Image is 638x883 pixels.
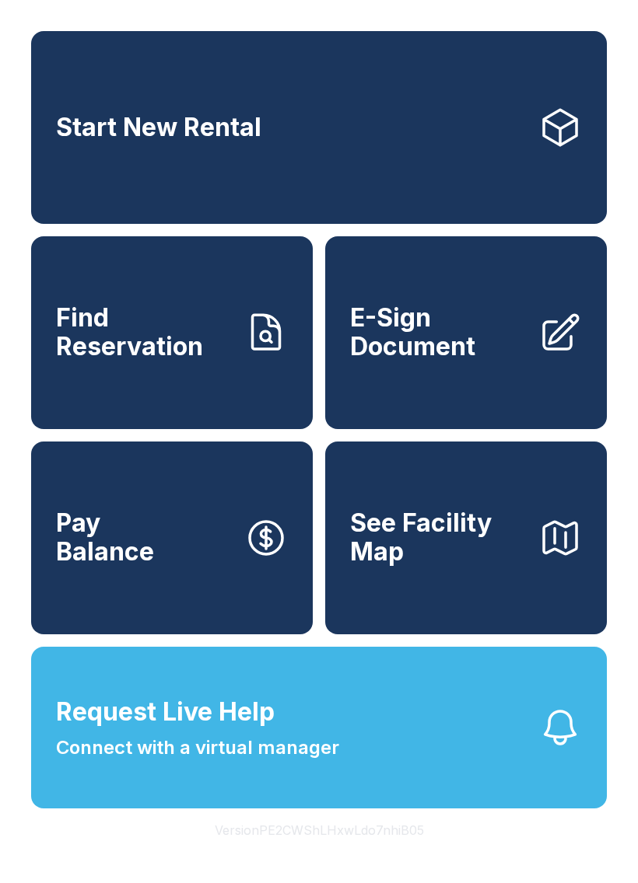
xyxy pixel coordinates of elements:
span: E-Sign Document [350,304,526,361]
a: Start New Rental [31,31,607,224]
a: E-Sign Document [325,236,607,429]
span: Pay Balance [56,509,154,566]
button: VersionPE2CWShLHxwLdo7nhiB05 [202,808,436,852]
a: Find Reservation [31,236,313,429]
button: See Facility Map [325,441,607,634]
span: Find Reservation [56,304,232,361]
button: Request Live HelpConnect with a virtual manager [31,647,607,808]
span: Request Live Help [56,693,275,731]
span: Start New Rental [56,113,261,142]
span: Connect with a virtual manager [56,734,339,762]
span: See Facility Map [350,509,526,566]
a: PayBalance [31,441,313,634]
